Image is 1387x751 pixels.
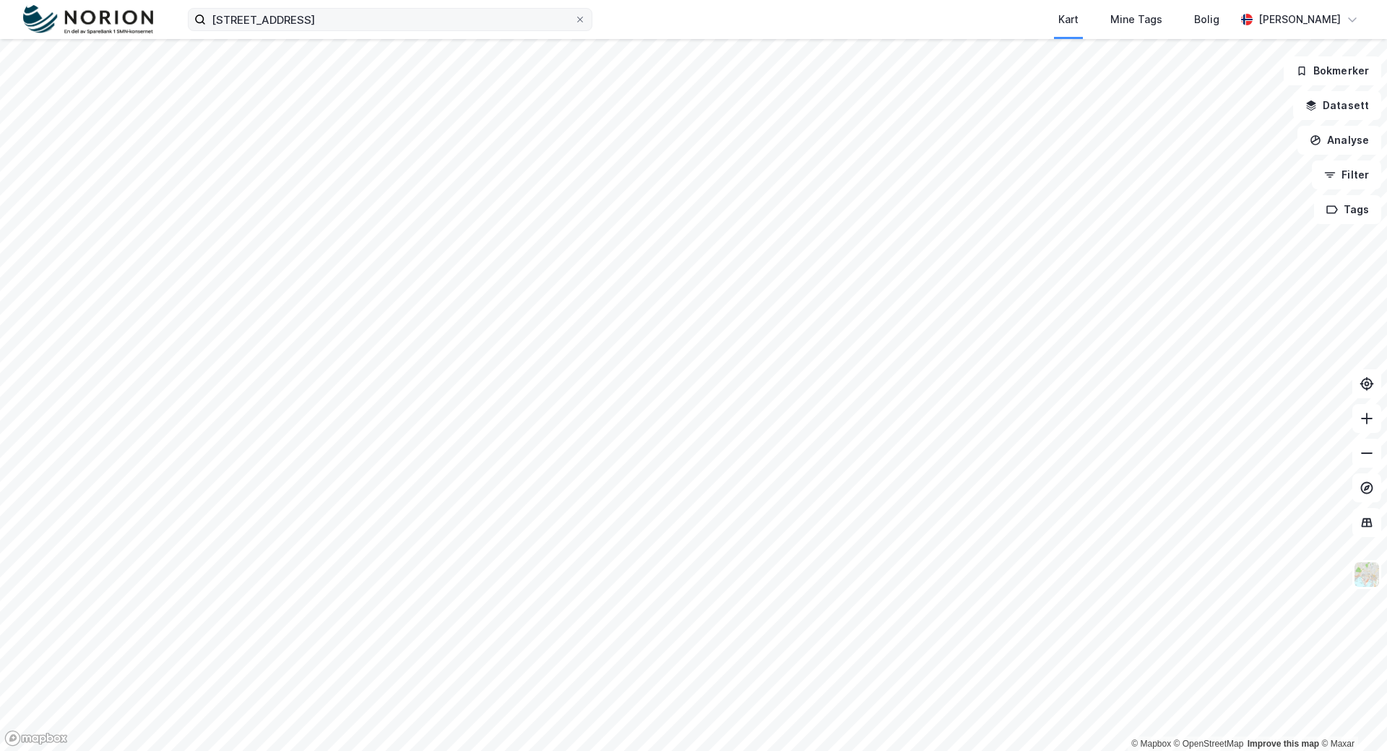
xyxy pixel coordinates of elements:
[1258,11,1341,28] div: [PERSON_NAME]
[1297,126,1381,155] button: Analyse
[1110,11,1162,28] div: Mine Tags
[1248,739,1319,749] a: Improve this map
[1058,11,1079,28] div: Kart
[1194,11,1219,28] div: Bolig
[1315,682,1387,751] iframe: Chat Widget
[1131,739,1171,749] a: Mapbox
[1314,195,1381,224] button: Tags
[1353,561,1380,588] img: Z
[1174,739,1244,749] a: OpenStreetMap
[1293,91,1381,120] button: Datasett
[23,5,153,35] img: norion-logo.80e7a08dc31c2e691866.png
[206,9,574,30] input: Søk på adresse, matrikkel, gårdeiere, leietakere eller personer
[1312,160,1381,189] button: Filter
[1315,682,1387,751] div: Kontrollprogram for chat
[1284,56,1381,85] button: Bokmerker
[4,730,68,747] a: Mapbox homepage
